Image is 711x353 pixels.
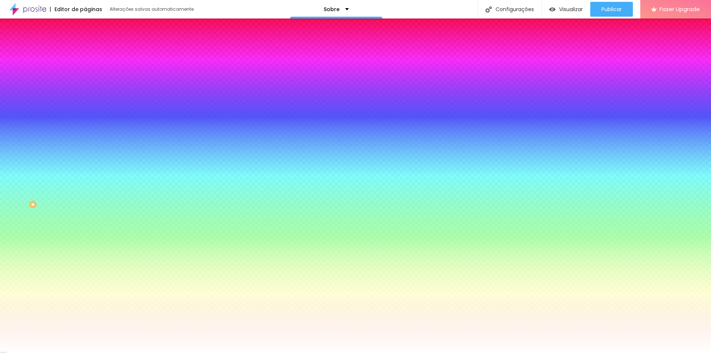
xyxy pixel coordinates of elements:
img: view-1.svg [549,6,555,13]
span: Publicar [601,6,622,12]
img: Icone [485,6,492,13]
p: Sobre [324,7,340,12]
button: Publicar [590,2,633,17]
div: Editor de páginas [50,7,102,12]
button: Visualizar [542,2,590,17]
div: Alterações salvas automaticamente [110,7,195,11]
span: Visualizar [559,6,583,12]
span: Fazer Upgrade [660,6,700,12]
